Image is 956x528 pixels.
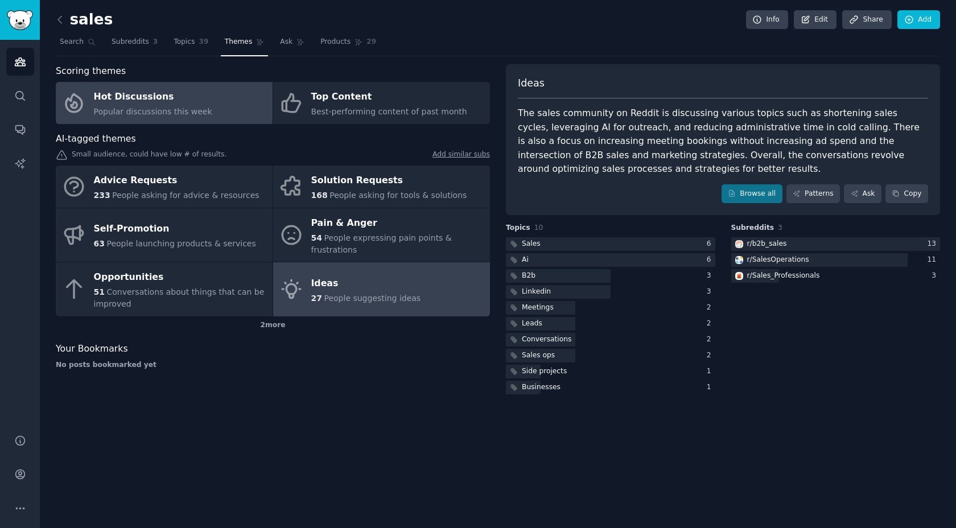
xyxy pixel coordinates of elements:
a: Opportunities51Conversations about things that can be improved [56,262,273,316]
a: Share [842,10,891,30]
div: Pain & Anger [311,214,484,232]
div: Leads [522,319,542,329]
a: b2b_salesr/b2b_sales13 [731,237,941,251]
a: Subreddits3 [108,33,162,56]
a: Topics39 [170,33,212,56]
span: Your Bookmarks [56,342,128,356]
span: Products [320,37,351,47]
span: 233 [94,191,110,200]
div: 3 [707,271,715,281]
span: People launching products & services [106,239,256,248]
a: Side projects1 [506,365,715,379]
a: Solution Requests168People asking for tools & solutions [273,166,490,208]
span: 54 [311,233,322,242]
a: Advice Requests233People asking for advice & resources [56,166,273,208]
span: Subreddits [731,223,774,233]
a: Hot DiscussionsPopular discussions this week [56,82,273,124]
div: Hot Discussions [94,88,212,106]
a: Add [897,10,940,30]
span: 39 [199,37,209,47]
span: 63 [94,239,105,248]
div: Opportunities [94,269,267,287]
div: No posts bookmarked yet [56,360,490,370]
div: 2 [707,335,715,345]
span: AI-tagged themes [56,132,136,146]
span: Best-performing content of past month [311,107,467,116]
span: Themes [225,37,253,47]
a: Ai6 [506,253,715,267]
div: 2 more [56,316,490,335]
a: Ask [276,33,308,56]
span: 3 [153,37,158,47]
a: Self-Promotion63People launching products & services [56,208,273,262]
a: Products29 [316,33,380,56]
a: B2b3 [506,269,715,283]
div: Top Content [311,88,467,106]
a: Sales6 [506,237,715,251]
a: Meetings2 [506,301,715,315]
img: SalesOperations [735,256,743,264]
div: 2 [707,350,715,361]
div: 6 [707,239,715,249]
div: 2 [707,303,715,313]
div: Ideas [311,274,421,292]
div: Linkedin [522,287,551,297]
span: 3 [778,224,782,232]
span: Ideas [518,76,545,90]
div: B2b [522,271,535,281]
a: Pain & Anger54People expressing pain points & frustrations [273,208,490,262]
div: r/ Sales_Professionals [747,271,820,281]
div: Conversations [522,335,571,345]
a: Add similar subs [432,150,490,162]
div: r/ b2b_sales [747,239,787,249]
div: Self-Promotion [94,220,256,238]
button: Copy [885,184,928,204]
span: People asking for tools & solutions [329,191,467,200]
span: Popular discussions this week [94,107,212,116]
span: Search [60,37,84,47]
div: 6 [707,255,715,265]
span: 51 [94,287,105,296]
span: Conversations about things that can be improved [94,287,265,308]
div: Solution Requests [311,172,467,190]
div: 13 [927,239,940,249]
a: Sales ops2 [506,349,715,363]
a: Search [56,33,100,56]
span: People asking for advice & resources [112,191,259,200]
span: Topics [506,223,530,233]
div: 3 [707,287,715,297]
span: Scoring themes [56,64,126,79]
a: Linkedin3 [506,285,715,299]
div: r/ SalesOperations [747,255,809,265]
img: b2b_sales [735,240,743,248]
div: Sales ops [522,350,555,361]
a: Sales_Professionalsr/Sales_Professionals3 [731,269,941,283]
img: Sales_Professionals [735,272,743,280]
span: People suggesting ideas [324,294,421,303]
div: Side projects [522,366,567,377]
div: Sales [522,239,541,249]
a: Ideas27People suggesting ideas [273,262,490,316]
h2: sales [56,11,113,29]
a: Browse all [722,184,782,204]
span: People expressing pain points & frustrations [311,233,452,254]
a: Edit [794,10,836,30]
div: Ai [522,255,529,265]
a: Leads2 [506,317,715,331]
a: Businesses1 [506,381,715,395]
a: Top ContentBest-performing content of past month [273,82,490,124]
div: Businesses [522,382,561,393]
span: Ask [280,37,292,47]
a: Patterns [786,184,840,204]
a: Ask [844,184,881,204]
span: Topics [174,37,195,47]
div: 1 [707,382,715,393]
div: 2 [707,319,715,329]
div: Advice Requests [94,172,259,190]
div: Small audience, could have low # of results. [56,150,490,162]
a: SalesOperationsr/SalesOperations11 [731,253,941,267]
a: Info [746,10,788,30]
div: 11 [927,255,940,265]
span: 27 [311,294,322,303]
span: 168 [311,191,328,200]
